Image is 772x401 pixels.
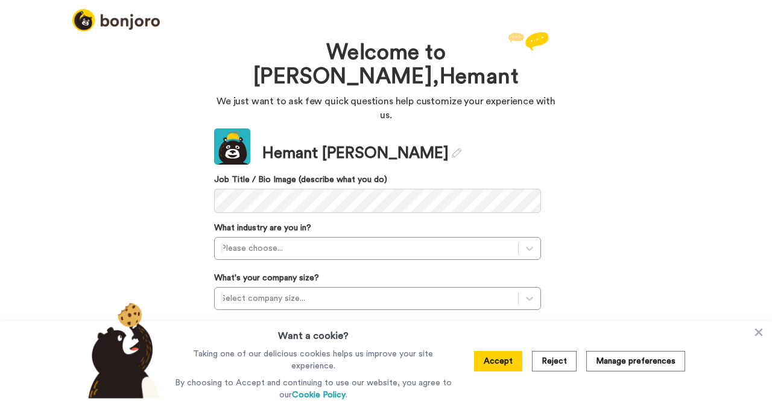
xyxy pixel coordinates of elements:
[532,351,577,371] button: Reject
[508,32,549,51] img: reply.svg
[278,321,349,343] h3: Want a cookie?
[474,351,522,371] button: Accept
[214,174,541,186] label: Job Title / Bio Image (describe what you do)
[172,348,455,372] p: Taking one of our delicious cookies helps us improve your site experience.
[250,41,522,89] h1: Welcome to [PERSON_NAME], Hemant
[214,272,319,284] label: What's your company size?
[72,9,160,31] img: logo_full.png
[586,351,685,371] button: Manage preferences
[292,391,346,399] a: Cookie Policy
[214,222,311,234] label: What industry are you in?
[214,95,558,123] p: We just want to ask few quick questions help customize your experience with us.
[262,142,461,165] div: Hemant [PERSON_NAME]
[77,302,166,399] img: bear-with-cookie.png
[172,377,455,401] p: By choosing to Accept and continuing to use our website, you agree to our .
